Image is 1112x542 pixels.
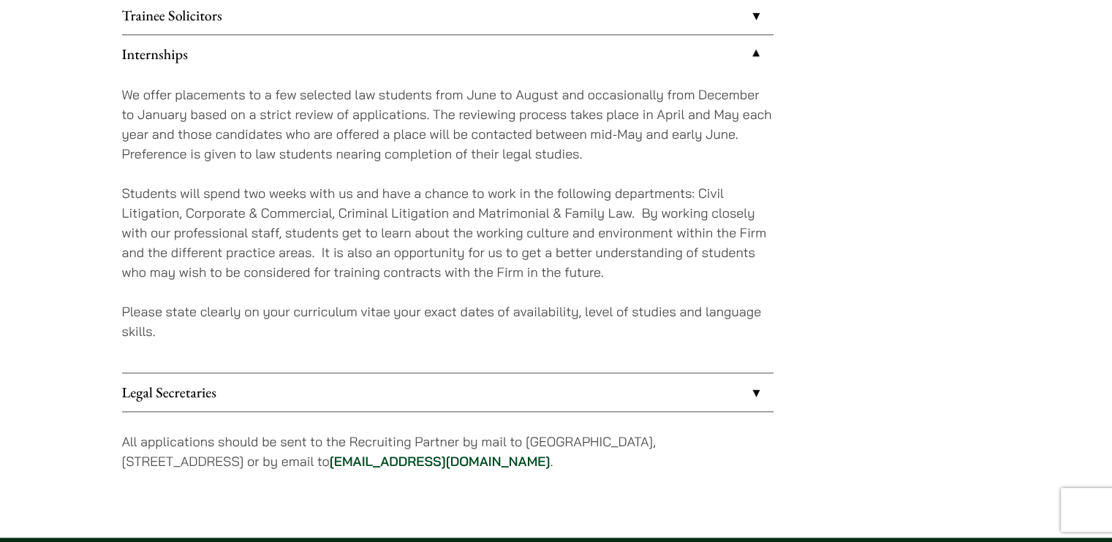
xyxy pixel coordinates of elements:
[122,183,774,282] p: Students will spend two weeks with us and have a chance to work in the following departments: Civ...
[330,453,551,470] a: [EMAIL_ADDRESS][DOMAIN_NAME]
[122,373,774,411] a: Legal Secretaries
[122,302,774,341] p: Please state clearly on your curriculum vitae your exact dates of availability, level of studies ...
[122,73,774,373] div: Internships
[122,432,774,471] p: All applications should be sent to the Recruiting Partner by mail to [GEOGRAPHIC_DATA], [STREET_A...
[122,85,774,164] p: We offer placements to a few selected law students from June to August and occasionally from Dece...
[122,35,774,73] a: Internships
